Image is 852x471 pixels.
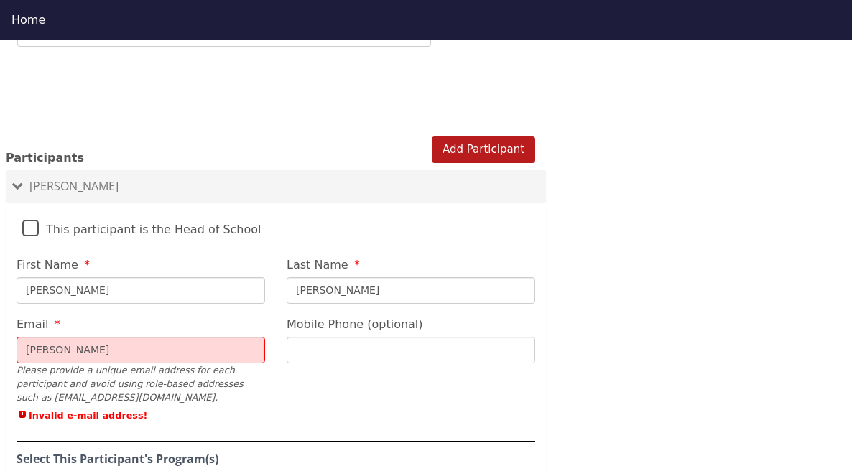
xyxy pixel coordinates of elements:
span: First Name [17,258,78,271]
span: Participants [6,151,84,164]
div: Home [11,11,841,29]
span: Email [17,317,48,331]
span: Mobile Phone (optional) [287,317,423,331]
label: This participant is the Head of School [22,210,261,241]
span: Invalid e-mail address! [17,409,265,422]
h4: Select This Participant's Program(s) [17,453,535,466]
span: Last Name [287,258,348,271]
div: Please provide a unique email address for each participant and avoid using role-based addresses s... [17,363,265,405]
span: [PERSON_NAME] [29,178,119,194]
button: Add Participant [432,136,535,163]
